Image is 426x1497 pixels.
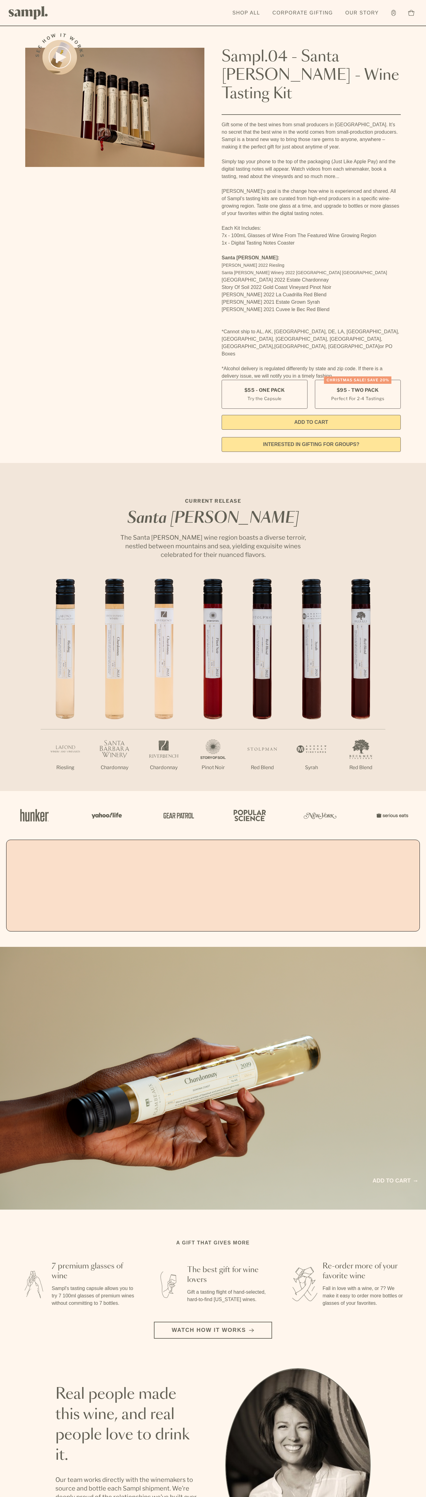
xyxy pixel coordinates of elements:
li: 6 / 7 [287,579,336,791]
p: Gift a tasting flight of hand-selected, hard-to-find [US_STATE] wines. [187,1288,271,1303]
a: Add to cart [372,1177,417,1185]
button: Add to Cart [222,415,401,430]
span: , [273,344,274,349]
h3: Re-order more of your favorite wine [323,1261,406,1281]
li: 7 / 7 [336,579,385,791]
a: Our Story [342,6,382,20]
li: [PERSON_NAME] 2022 La Cuadrilla Red Blend [222,291,401,298]
li: [PERSON_NAME] 2021 Estate Grown Syrah [222,298,401,306]
em: Santa [PERSON_NAME] [127,511,299,526]
span: $55 - One Pack [244,387,285,394]
p: Sampl's tasting capsule allows you to try 7 100ml glasses of premium wines without committing to ... [52,1285,135,1307]
p: Red Blend [336,764,385,771]
a: Corporate Gifting [269,6,336,20]
h3: 7 premium glasses of wine [52,1261,135,1281]
li: [PERSON_NAME] 2021 Cuvee le Bec Red Blend [222,306,401,313]
p: Red Blend [238,764,287,771]
h1: Sampl.04 - Santa [PERSON_NAME] - Wine Tasting Kit [222,48,401,103]
a: Shop All [229,6,263,20]
li: [GEOGRAPHIC_DATA] 2022 Estate Chardonnay [222,276,401,284]
p: Pinot Noir [188,764,238,771]
a: interested in gifting for groups? [222,437,401,452]
button: Watch how it works [154,1322,272,1339]
img: Artboard_3_0b291449-6e8c-4d07-b2c2-3f3601a19cd1_x450.png [302,802,339,829]
span: [PERSON_NAME] 2022 Riesling [222,263,284,268]
img: Artboard_6_04f9a106-072f-468a-bdd7-f11783b05722_x450.png [87,802,124,829]
span: $95 - Two Pack [337,387,379,394]
p: Fall in love with a wine, or 7? We make it easy to order more bottles or glasses of your favorites. [323,1285,406,1307]
div: Christmas SALE! Save 20% [324,376,392,384]
li: 4 / 7 [188,579,238,791]
div: Gift some of the best wines from small producers in [GEOGRAPHIC_DATA]. It’s no secret that the be... [222,121,401,380]
img: Artboard_5_7fdae55a-36fd-43f7-8bfd-f74a06a2878e_x450.png [159,802,196,829]
span: Santa [PERSON_NAME] Winery 2022 [GEOGRAPHIC_DATA] [GEOGRAPHIC_DATA] [222,270,387,275]
span: [GEOGRAPHIC_DATA], [GEOGRAPHIC_DATA] [274,344,380,349]
p: Chardonnay [139,764,188,771]
p: Riesling [41,764,90,771]
img: Artboard_4_28b4d326-c26e-48f9-9c80-911f17d6414e_x450.png [230,802,267,829]
h3: The best gift for wine lovers [187,1265,271,1285]
button: See how it works [42,40,77,75]
strong: Santa [PERSON_NAME]: [222,255,279,260]
p: CURRENT RELEASE [115,497,311,505]
li: 3 / 7 [139,579,188,791]
p: The Santa [PERSON_NAME] wine region boasts a diverse terroir, nestled between mountains and sea, ... [115,533,311,559]
li: 5 / 7 [238,579,287,791]
p: Syrah [287,764,336,771]
li: Story Of Soil 2022 Gold Coast Vineyard Pinot Noir [222,284,401,291]
p: Chardonnay [90,764,139,771]
img: Artboard_1_c8cd28af-0030-4af1-819c-248e302c7f06_x450.png [16,802,53,829]
h2: Real people made this wine, and real people love to drink it. [55,1384,201,1466]
small: Perfect For 2-4 Tastings [331,395,384,402]
li: 1 / 7 [41,579,90,791]
li: 2 / 7 [90,579,139,791]
small: Try the Capsule [247,395,282,402]
img: Sampl.04 - Santa Barbara - Wine Tasting Kit [25,48,204,167]
img: Sampl logo [9,6,48,19]
img: Artboard_7_5b34974b-f019-449e-91fb-745f8d0877ee_x450.png [373,802,410,829]
h2: A gift that gives more [176,1239,250,1247]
